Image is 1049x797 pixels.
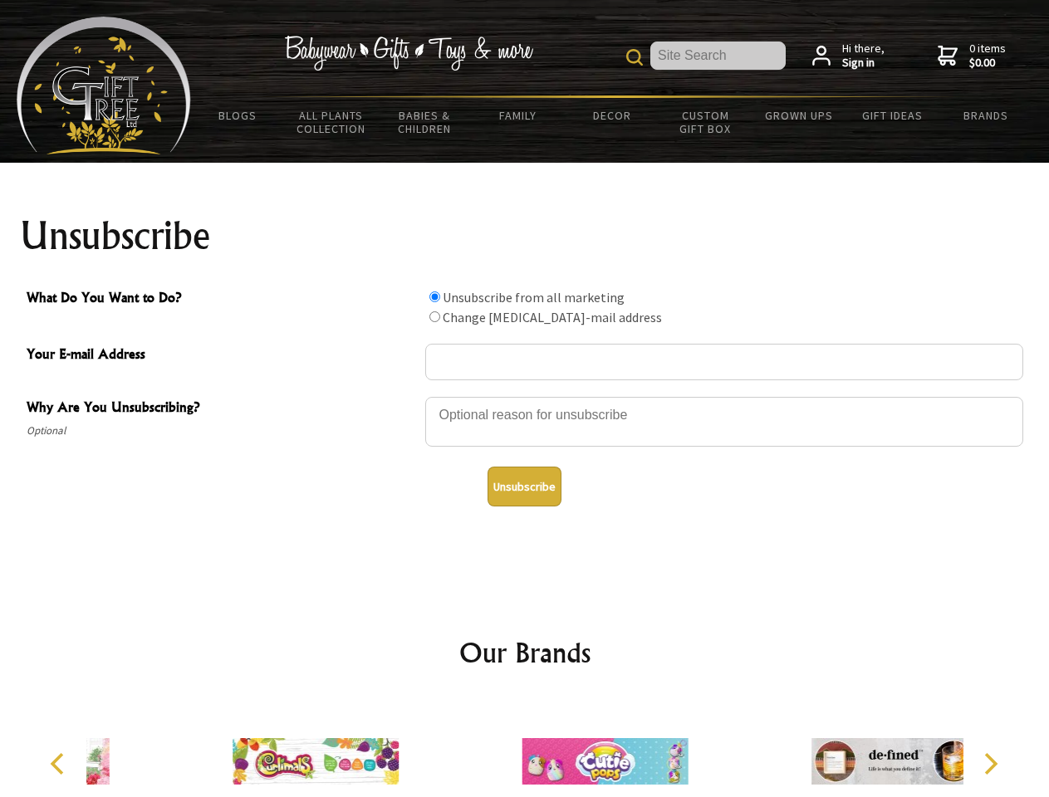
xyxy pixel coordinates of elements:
[565,98,659,133] a: Decor
[20,216,1030,256] h1: Unsubscribe
[27,287,417,311] span: What Do You Want to Do?
[285,98,379,146] a: All Plants Collection
[284,36,533,71] img: Babywear - Gifts - Toys & more
[972,746,1008,782] button: Next
[443,309,662,325] label: Change [MEDICAL_DATA]-mail address
[443,289,625,306] label: Unsubscribe from all marketing
[425,344,1023,380] input: Your E-mail Address
[378,98,472,146] a: Babies & Children
[969,56,1006,71] strong: $0.00
[27,397,417,421] span: Why Are You Unsubscribing?
[752,98,846,133] a: Grown Ups
[42,746,78,782] button: Previous
[472,98,566,133] a: Family
[659,98,752,146] a: Custom Gift Box
[842,42,885,71] span: Hi there,
[938,42,1006,71] a: 0 items$0.00
[812,42,885,71] a: Hi there,Sign in
[626,49,643,66] img: product search
[842,56,885,71] strong: Sign in
[939,98,1033,133] a: Brands
[969,41,1006,71] span: 0 items
[429,311,440,322] input: What Do You Want to Do?
[488,467,561,506] button: Unsubscribe
[191,98,285,133] a: BLOGS
[846,98,939,133] a: Gift Ideas
[27,421,417,441] span: Optional
[17,17,191,154] img: Babyware - Gifts - Toys and more...
[650,42,786,70] input: Site Search
[425,397,1023,447] textarea: Why Are You Unsubscribing?
[429,291,440,302] input: What Do You Want to Do?
[27,344,417,368] span: Your E-mail Address
[33,633,1017,672] h2: Our Brands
